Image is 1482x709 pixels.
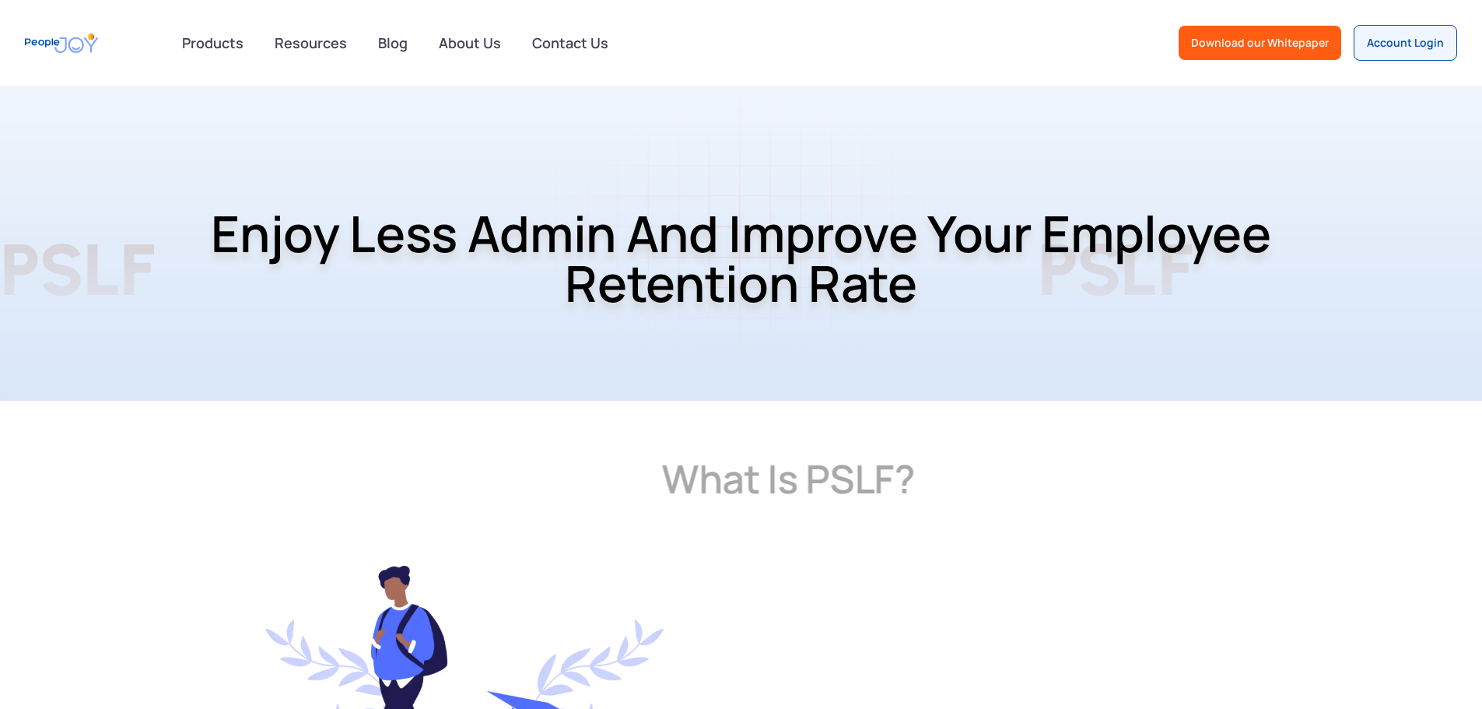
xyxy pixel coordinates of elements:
[25,26,98,61] a: home
[265,26,356,60] a: Resources
[661,455,1107,502] h2: What is PSLF?
[523,26,618,60] a: Contact Us
[369,26,417,60] a: Blog
[1191,35,1329,51] div: Download our Whitepaper
[173,27,253,58] div: Products
[1354,25,1457,61] a: Account Login
[1367,35,1444,51] div: Account Login
[1179,26,1341,60] a: Download our Whitepaper
[166,168,1317,349] h1: Enjoy Less Admin and Improve Your Employee Retention Rate
[429,26,510,60] a: About Us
